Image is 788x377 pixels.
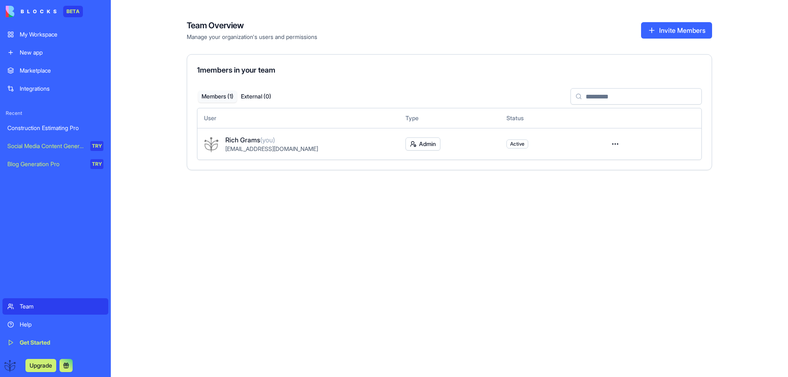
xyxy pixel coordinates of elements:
[90,141,103,151] div: TRY
[20,66,103,75] div: Marketplace
[63,6,83,17] div: BETA
[2,120,108,136] a: Construction Estimating Pro
[510,141,525,147] span: Active
[187,33,317,41] span: Manage your organization's users and permissions
[25,359,56,372] button: Upgrade
[25,361,56,369] a: Upgrade
[198,91,237,103] button: Members ( 1 )
[7,142,85,150] div: Social Media Content Generator
[641,22,712,39] button: Invite Members
[6,6,57,17] img: logo
[2,80,108,97] a: Integrations
[6,6,83,17] a: BETA
[405,114,493,122] div: Type
[187,20,317,31] h4: Team Overview
[2,334,108,351] a: Get Started
[2,298,108,315] a: Team
[90,159,103,169] div: TRY
[2,110,108,117] span: Recent
[197,66,275,74] span: 1 members in your team
[405,137,440,151] button: Admin
[20,320,103,329] div: Help
[7,160,85,168] div: Blog Generation Pro
[225,145,318,152] span: [EMAIL_ADDRESS][DOMAIN_NAME]
[20,338,103,347] div: Get Started
[20,48,103,57] div: New app
[506,114,594,122] div: Status
[20,85,103,93] div: Integrations
[20,30,103,39] div: My Workspace
[2,62,108,79] a: Marketplace
[225,135,275,145] span: Rich Grams
[204,136,220,152] img: ACg8ocJXc4biGNmL-6_84M9niqKohncbsBQNEji79DO8k46BE60Re2nP=s96-c
[20,302,103,311] div: Team
[197,108,399,128] th: User
[4,359,17,372] img: ACg8ocJXc4biGNmL-6_84M9niqKohncbsBQNEji79DO8k46BE60Re2nP=s96-c
[419,140,436,148] span: Admin
[260,136,275,144] span: (you)
[2,138,108,154] a: Social Media Content GeneratorTRY
[2,316,108,333] a: Help
[7,124,103,132] div: Construction Estimating Pro
[2,26,108,43] a: My Workspace
[2,156,108,172] a: Blog Generation ProTRY
[237,91,275,103] button: External ( 0 )
[2,44,108,61] a: New app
